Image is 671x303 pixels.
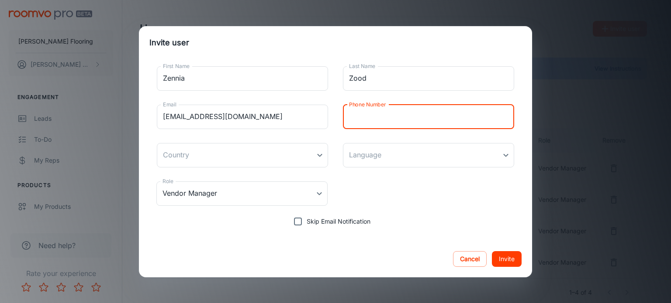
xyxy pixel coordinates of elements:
[349,101,386,108] label: Phone Number
[492,251,522,267] button: Invite
[163,177,173,185] label: Role
[307,217,370,226] span: Skip Email Notification
[156,181,328,206] div: Vendor Manager
[163,62,190,70] label: First Name
[163,101,176,108] label: Email
[453,251,487,267] button: Cancel
[139,26,532,59] h2: Invite user
[349,62,375,70] label: Last Name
